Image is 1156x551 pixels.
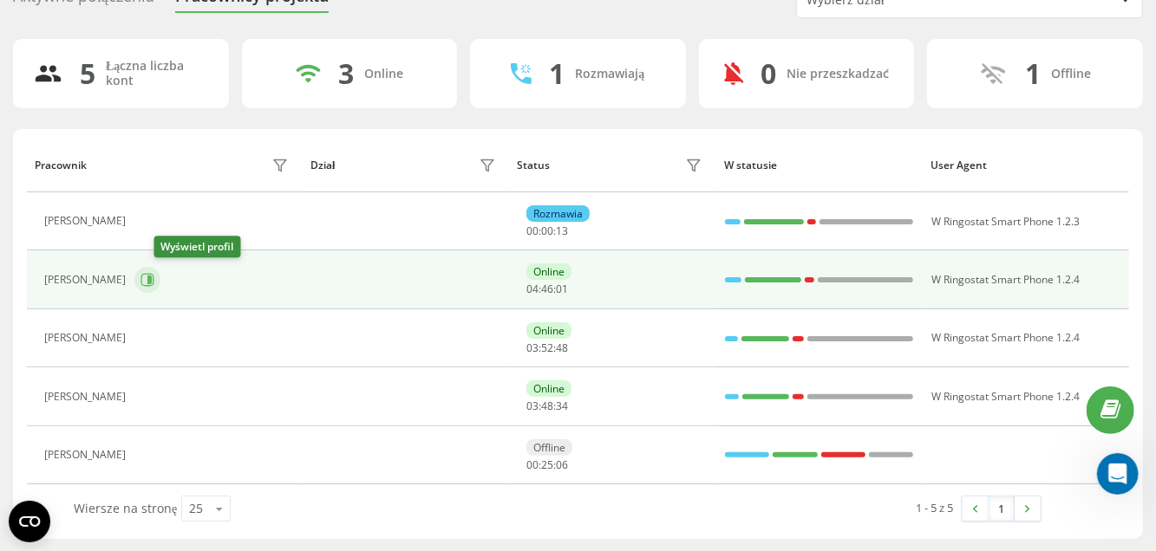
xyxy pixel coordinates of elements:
[526,399,539,413] span: 03
[80,57,95,90] div: 5
[989,496,1015,521] a: 1
[364,67,403,81] div: Online
[541,340,553,355] span: 52
[1097,453,1139,495] iframe: Intercom live chat
[74,500,177,516] span: Wiersze na stronę
[526,205,590,222] div: Rozmawia
[526,439,572,456] div: Offline
[44,449,130,461] div: [PERSON_NAME]
[724,159,914,172] div: W statusie
[526,340,539,355] span: 03
[526,282,539,296] span: 04
[526,224,539,238] span: 00
[27,379,41,393] button: Selektor emotek
[49,10,77,37] img: Profile image for Yuliia
[11,7,44,40] button: go back
[932,389,1081,404] span: W Ringostat Smart Phone 1.2.4
[106,59,208,88] div: Łączna liczba kont
[98,10,126,37] img: Profile image for Valerii
[526,322,571,339] div: Online
[297,373,325,400] button: Wyślij wiadomość…
[44,391,130,403] div: [PERSON_NAME]
[526,263,571,280] div: Online
[556,399,568,413] span: 34
[761,57,777,90] div: 0
[44,215,130,227] div: [PERSON_NAME]
[526,457,539,472] span: 00
[917,499,954,516] div: 1 - 5 z 5
[541,282,553,296] span: 46
[154,237,241,258] div: Wyświetl profil
[338,57,354,90] div: 3
[541,457,553,472] span: 25
[526,400,568,412] div: : :
[526,380,571,397] div: Online
[541,224,553,238] span: 00
[1025,57,1041,90] div: 1
[35,159,87,172] div: Pracownik
[932,272,1081,287] span: W Ringostat Smart Phone 1.2.4
[526,225,568,237] div: : :
[271,7,304,40] button: Główna
[147,22,229,39] p: Poniżej minuty
[556,340,568,355] span: 48
[787,67,890,81] div: Nie przeszkadzać
[189,500,203,517] div: 25
[133,9,199,22] h1: Ringostat
[556,457,568,472] span: 06
[556,224,568,238] span: 13
[932,214,1081,229] span: W Ringostat Smart Phone 1.2.3
[310,159,335,172] div: Dział
[931,159,1120,172] div: User Agent
[304,7,336,38] div: Zamknij
[526,283,568,295] div: : :
[526,459,568,471] div: : :
[44,274,130,286] div: [PERSON_NAME]
[15,291,332,373] textarea: Napisz wiadomość...
[1051,67,1091,81] div: Offline
[932,330,1081,345] span: W Ringostat Smart Phone 1.2.4
[575,67,644,81] div: Rozmawiają
[541,399,553,413] span: 48
[526,342,568,354] div: : :
[74,10,101,37] img: Profile image for Serhii
[517,159,550,172] div: Status
[549,57,565,90] div: 1
[9,501,50,542] button: Open CMP widget
[556,282,568,296] span: 01
[44,332,130,344] div: [PERSON_NAME]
